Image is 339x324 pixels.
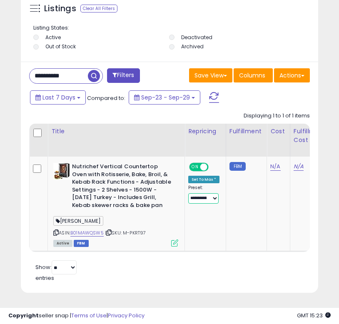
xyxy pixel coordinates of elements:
[244,112,310,120] div: Displaying 1 to 1 of 1 items
[108,312,145,319] a: Privacy Policy
[188,127,222,136] div: Repricing
[181,34,212,41] label: Deactivated
[181,43,204,50] label: Archived
[74,240,89,247] span: FBM
[189,68,232,82] button: Save View
[294,127,326,145] div: Fulfillment Cost
[45,43,76,50] label: Out of Stock
[53,163,70,179] img: 51hurfu3V2L._SL40_.jpg
[239,71,265,80] span: Columns
[270,127,287,136] div: Cost
[72,163,173,211] b: Nutrichef Vertical Countertop Oven with Rotisserie, Bake, Broil, & Kebab Rack Functions - Adjusta...
[207,164,221,171] span: OFF
[8,312,39,319] strong: Copyright
[53,216,103,226] span: [PERSON_NAME]
[229,162,246,171] small: FBM
[129,90,200,105] button: Sep-23 - Sep-29
[53,163,178,246] div: ASIN:
[297,312,331,319] span: 2025-10-7 15:23 GMT
[188,185,219,204] div: Preset:
[141,93,190,102] span: Sep-23 - Sep-29
[71,312,107,319] a: Terms of Use
[274,68,310,82] button: Actions
[70,229,104,237] a: B01MAWQSW5
[87,94,125,102] span: Compared to:
[30,90,86,105] button: Last 7 Days
[188,176,219,183] div: Set To Max *
[294,162,304,171] a: N/A
[44,3,76,15] h5: Listings
[51,127,181,136] div: Title
[190,164,200,171] span: ON
[33,24,308,32] p: Listing States:
[270,162,280,171] a: N/A
[105,229,146,236] span: | SKU: M-PKRT97
[234,68,273,82] button: Columns
[8,312,145,320] div: seller snap | |
[42,93,75,102] span: Last 7 Days
[107,68,140,83] button: Filters
[45,34,61,41] label: Active
[35,263,77,282] span: Show: entries
[80,5,117,12] div: Clear All Filters
[53,240,72,247] span: All listings currently available for purchase on Amazon
[229,127,263,136] div: Fulfillment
